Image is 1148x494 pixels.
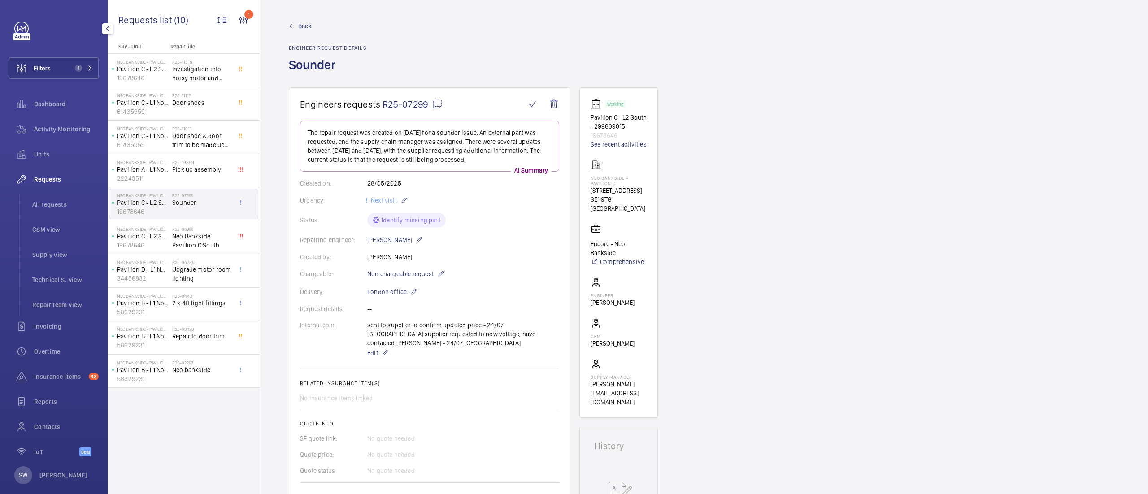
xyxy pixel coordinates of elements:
[108,43,167,50] p: Site - Unit
[117,308,169,316] p: 58629231
[591,257,647,266] a: Comprehensive
[172,160,231,165] h2: R25-10859
[117,59,169,65] p: Neo Bankside - Pavilion C
[591,339,635,348] p: [PERSON_NAME]
[117,226,169,232] p: Neo Bankside - Pavilion C
[34,322,99,331] span: Invoicing
[117,207,169,216] p: 19678646
[117,260,169,265] p: Neo Bankside - Pavilion D
[117,360,169,365] p: Neo Bankside - Pavilion B
[34,347,99,356] span: Overtime
[117,74,169,82] p: 19678646
[117,140,169,149] p: 61435959
[367,234,423,245] p: [PERSON_NAME]
[34,100,99,108] span: Dashboard
[79,447,91,456] span: Beta
[172,165,231,174] span: Pick up assembly
[117,98,169,107] p: Pavilion C - L1 North FF - 299809014
[172,326,231,332] h2: R25-03420
[591,175,647,186] p: Neo Bankside - Pavilion C
[172,365,231,374] span: Neo bankside
[591,334,635,339] p: CSM
[172,360,231,365] h2: R25-02297
[300,380,559,386] h2: Related insurance item(s)
[591,239,647,257] p: Encore - Neo Bankside
[308,128,552,164] p: The repair request was created on [DATE] for a sounder issue. An external part was requested, and...
[369,197,397,204] span: Next visit
[172,126,231,131] h2: R25-11011
[300,420,559,427] h2: Quote info
[591,131,647,140] p: 19678646
[172,198,231,207] span: Sounder
[172,59,231,65] h2: R25-11516
[383,99,443,110] span: R25-07299
[32,200,99,209] span: All requests
[591,374,647,380] p: Supply manager
[117,374,169,383] p: 58629231
[117,341,169,350] p: 58629231
[117,274,169,283] p: 34456832
[32,250,99,259] span: Supply view
[19,471,27,480] p: SW
[172,232,231,250] span: Neo Bankside Pavillion C South
[591,113,647,131] p: Pavilion C - L2 South - 299809015
[117,332,169,341] p: Pavilion B - L1 North FF - 299809012
[172,93,231,98] h2: R25-11117
[289,45,367,51] h2: Engineer request details
[591,380,647,407] p: [PERSON_NAME][EMAIL_ADDRESS][DOMAIN_NAME]
[117,299,169,308] p: Pavilion B - L1 North FF - 299809012
[117,241,169,250] p: 19678646
[117,160,169,165] p: Neo Bankside - Pavilion A
[172,193,231,198] h2: R25-07299
[172,293,231,299] h2: R25-04431
[117,107,169,116] p: 61435959
[591,195,647,213] p: SE1 9TG [GEOGRAPHIC_DATA]
[117,232,169,241] p: Pavilion C - L2 South - 299809015
[32,225,99,234] span: CSM view
[32,275,99,284] span: Technical S. view
[367,286,417,297] p: London office
[591,298,635,307] p: [PERSON_NAME]
[117,126,169,131] p: Neo Bankside - Pavilion C
[117,193,169,198] p: Neo Bankside - Pavilion C
[117,326,169,332] p: Neo Bankside - Pavilion B
[172,98,231,107] span: Door shoes
[117,65,169,74] p: Pavilion C - L2 South - 299809015
[367,269,434,278] span: Non chargeable request
[172,332,231,341] span: Repair to door trim
[172,65,231,82] span: Investigation into noisy motor and rope rough
[591,99,605,109] img: elevator.svg
[34,397,99,406] span: Reports
[32,300,99,309] span: Repair team view
[117,365,169,374] p: Pavilion B - L1 North FF - 299809012
[591,293,635,298] p: Engineer
[172,265,231,283] span: Upgrade motor room lighting
[39,471,88,480] p: [PERSON_NAME]
[34,125,99,134] span: Activity Monitoring
[75,65,82,72] span: 1
[172,226,231,232] h2: R25-06999
[117,265,169,274] p: Pavilion D - L1 North FF - 299809016
[34,150,99,159] span: Units
[117,165,169,174] p: Pavilion A - L1 North FF - 299809010
[89,373,99,380] span: 43
[511,166,552,175] p: AI Summary
[117,198,169,207] p: Pavilion C - L2 South - 299809015
[9,57,99,79] button: Filters1
[607,103,623,106] p: Working
[117,174,169,183] p: 22243511
[117,93,169,98] p: Neo Bankside - Pavilion C
[591,140,647,149] a: See recent activities
[34,422,99,431] span: Contacts
[34,175,99,184] span: Requests
[34,447,79,456] span: IoT
[172,131,231,149] span: Door shoe & door trim to be made up by [PERSON_NAME]
[300,99,381,110] span: Engineers requests
[172,260,231,265] h2: R25-05786
[34,64,51,73] span: Filters
[170,43,230,50] p: Repair title
[118,14,174,26] span: Requests list
[591,186,647,195] p: [STREET_ADDRESS]
[289,56,367,87] h1: Sounder
[34,372,85,381] span: Insurance items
